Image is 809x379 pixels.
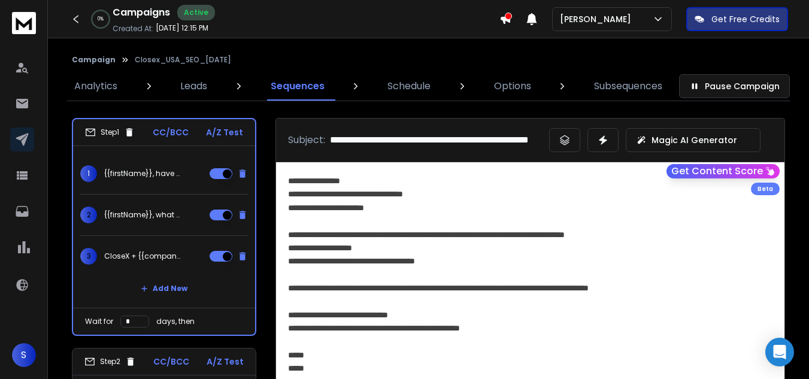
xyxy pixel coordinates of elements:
[85,127,135,138] div: Step 1
[487,72,538,101] a: Options
[72,55,116,65] button: Campaign
[587,72,669,101] a: Subsequences
[263,72,332,101] a: Sequences
[80,165,97,182] span: 1
[85,317,113,326] p: Wait for
[180,79,207,93] p: Leads
[98,16,104,23] p: 0 %
[271,79,325,93] p: Sequences
[74,79,117,93] p: Analytics
[153,126,189,138] p: CC/BCC
[206,126,243,138] p: A/Z Test
[711,13,780,25] p: Get Free Credits
[288,133,325,147] p: Subject:
[104,210,181,220] p: {{firstName}}, what {{companyName}} might be missing
[652,134,737,146] p: Magic AI Generator
[67,72,125,101] a: Analytics
[686,7,788,31] button: Get Free Credits
[765,338,794,366] div: Open Intercom Messenger
[80,207,97,223] span: 2
[156,23,208,33] p: [DATE] 12:15 PM
[12,343,36,367] button: S
[131,277,197,301] button: Add New
[666,164,780,178] button: Get Content Score
[207,356,244,368] p: A/Z Test
[104,169,181,178] p: {{firstName}}, have you tried this for {{companyName}}?
[679,74,790,98] button: Pause Campaign
[177,5,215,20] div: Active
[156,317,195,326] p: days, then
[84,356,136,367] div: Step 2
[113,5,170,20] h1: Campaigns
[560,13,636,25] p: [PERSON_NAME]
[135,55,231,65] p: Closex_USA_SEO_[DATE]
[594,79,662,93] p: Subsequences
[494,79,531,93] p: Options
[173,72,214,101] a: Leads
[80,248,97,265] span: 3
[387,79,431,93] p: Schedule
[380,72,438,101] a: Schedule
[72,118,256,336] li: Step1CC/BCCA/Z Test1{{firstName}}, have you tried this for {{companyName}}?2{{firstName}}, what {...
[113,24,153,34] p: Created At:
[626,128,760,152] button: Magic AI Generator
[751,183,780,195] div: Beta
[153,356,189,368] p: CC/BCC
[12,12,36,34] img: logo
[104,251,181,261] p: CloseX + {{companyName}} = more clients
